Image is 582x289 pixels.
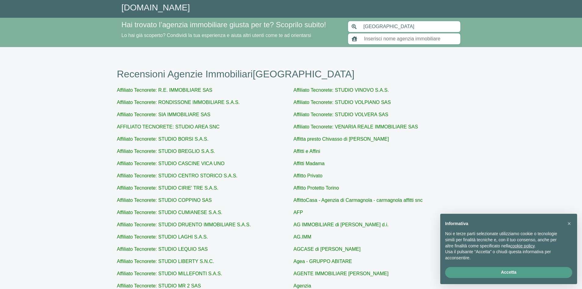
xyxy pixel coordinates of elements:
[117,87,212,93] a: Affiliato Tecnorete: R.E. IMMOBILIARE SAS
[122,20,340,29] h4: Hai trovato l’agenzia immobiliare giusta per te? Scoprilo subito!
[117,283,201,288] a: Affiliato Tecnorete: STUDIO MR 2 SAS
[117,259,214,264] a: Affiliato Tecnorete: STUDIO LIBERTY S.N.C.
[117,210,222,215] a: Affiliato Tecnorete: STUDIO CUMIANESE S.A.S.
[294,283,311,288] a: Agenzia
[294,222,389,227] a: AG IMMOBILIARE di [PERSON_NAME] d.i.
[294,136,389,142] a: Affitta presto Chivasso di [PERSON_NAME]
[117,271,222,276] a: Affiliato Tecnorete: STUDIO MILLEFONTI S.A.S.
[117,173,238,178] a: Affiliato Tecnorete: STUDIO CENTRO STORICO S.A.S.
[294,210,303,215] a: AFP
[294,112,388,117] a: Affiliato Tecnorete: STUDIO VOLVERA SAS
[117,68,465,80] h1: Recensioni Agenzie Immobiliari [GEOGRAPHIC_DATA]
[294,173,323,178] a: Affitto Privato
[294,100,391,105] a: Affiliato Tecnorete: STUDIO VOLPIANO SAS
[294,185,339,191] a: Affitto Protetto Torino
[510,243,534,248] a: cookie policy - il link si apre in una nuova scheda
[294,124,418,129] a: Affiliato Tecnorete: VENARIA REALE IMMOBILIARE SAS
[122,3,190,12] a: [DOMAIN_NAME]
[567,220,571,227] span: ×
[294,259,352,264] a: Agea - GRUPPO ABITARE
[564,219,574,228] button: Chiudi questa informativa
[117,100,240,105] a: Affiliato Tecnorete: RONDISSONE IMMOBILIARE S.A.S.
[445,249,562,261] p: Usa il pulsante “Accetta” o chiudi questa informativa per acconsentire.
[294,149,320,154] a: Affitti e Affini
[294,161,325,166] a: Affitti Madama
[117,112,210,117] a: Affiliato Tecnorete: SIA IMMOBILIARE SAS
[117,198,212,203] a: Affiliato Tecnorete: STUDIO COPPINO SAS
[117,222,251,227] a: Affiliato Tecnorete: STUDIO DRUENTO IMMOBILIARE S.A.S.
[294,87,389,93] a: Affiliato Tecnorete: STUDIO VINOVO S.A.S.
[122,32,340,39] p: Lo hai già scoperto? Condividi la tua esperienza e aiuta altri utenti come te ad orientarsi
[445,231,562,249] p: Noi e terze parti selezionate utilizziamo cookie o tecnologie simili per finalità tecniche e, con...
[445,267,572,278] button: Accetta
[117,246,208,252] a: Affiliato Tecnorete: STUDIO LEQUIO SAS
[117,161,225,166] a: Affiliato Tecnorete: STUDIO CASCINE VICA UNO
[445,221,562,226] h2: Informativa
[294,198,423,203] a: AffittoCasa - Agenzia di Carmagnola - carmagnola affitti snc
[117,234,208,239] a: Affiliato Tecnorete: STUDIO LAGHI S.A.S.
[117,149,215,154] a: Affiliato Tecnorete: STUDIO BREGLIO S.A.S.
[361,33,461,45] input: Inserisci nome agenzia immobiliare
[117,136,209,142] a: Affiliato Tecnorete: STUDIO BORSI S.A.S.
[117,124,220,129] a: AFFILIATO TECNORETE: STUDIO AREA SNC
[294,246,361,252] a: AGCASE di [PERSON_NAME]
[360,21,461,32] input: Inserisci area di ricerca (Comune o Provincia)
[294,234,312,239] a: AG.IMM
[117,185,218,191] a: Affiliato Tecnorete: STUDIO CIRIE' TRE S.A.S.
[294,271,389,276] a: AGENTE IMMOBILIARE [PERSON_NAME]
